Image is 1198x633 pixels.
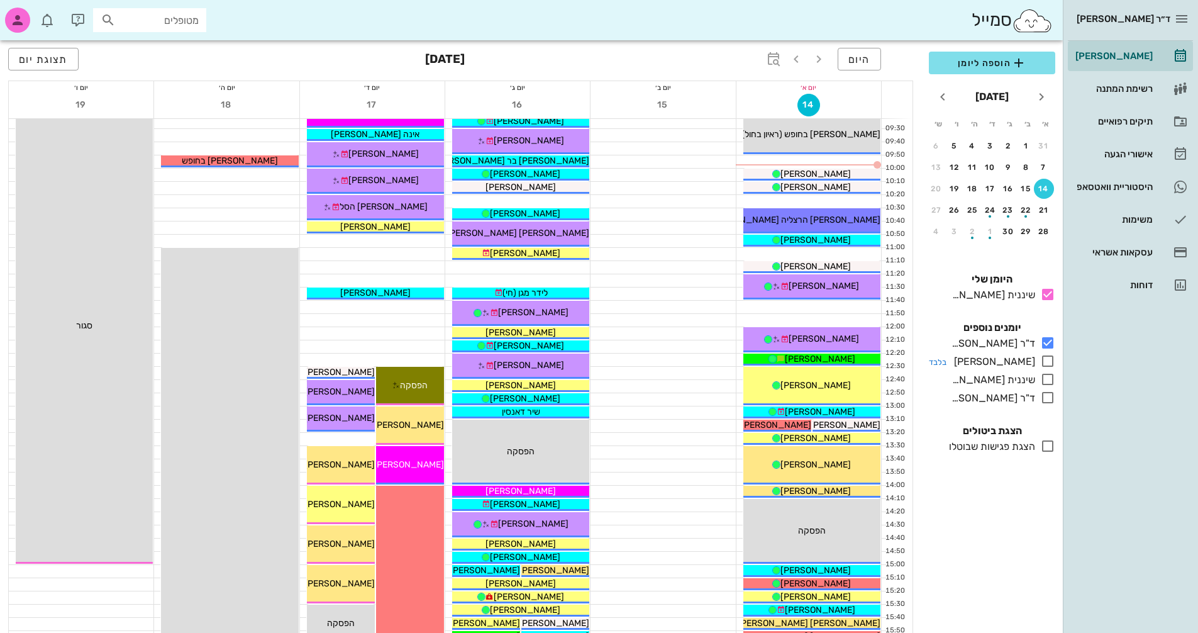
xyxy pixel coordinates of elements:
span: הפסקה [507,446,535,457]
div: ד"ר [PERSON_NAME] [946,391,1035,406]
span: [PERSON_NAME] [374,459,444,470]
span: [PERSON_NAME] [485,380,556,391]
a: משימות [1068,204,1193,235]
span: [PERSON_NAME] [304,539,375,549]
div: 28 [1034,227,1054,236]
div: 13:40 [882,454,907,464]
div: 19 [945,184,965,193]
span: [PERSON_NAME] [780,459,851,470]
div: 09:30 [882,123,907,134]
button: 27 [926,200,946,220]
span: ד״ר [PERSON_NAME] [1077,13,1170,25]
span: [PERSON_NAME] [450,618,520,629]
span: [PERSON_NAME] [780,182,851,193]
button: 4 [962,136,982,156]
span: [PERSON_NAME] [785,354,855,364]
div: 14:30 [882,520,907,530]
span: [PERSON_NAME] [304,459,375,470]
span: 14 [798,99,819,110]
span: [PERSON_NAME] [485,578,556,589]
span: [PERSON_NAME] [785,406,855,417]
div: 23 [998,206,1018,215]
div: 12:50 [882,388,907,398]
button: 3 [945,221,965,242]
div: יום ג׳ [445,81,590,94]
button: 3 [980,136,1001,156]
span: [PERSON_NAME] [780,591,851,602]
span: [PERSON_NAME] [494,591,564,602]
button: 19 [70,94,92,116]
div: 10:10 [882,176,907,187]
div: 14:20 [882,507,907,517]
button: 2 [962,221,982,242]
span: [PERSON_NAME] הרצליה [PERSON_NAME] [709,215,880,225]
div: 26 [945,206,965,215]
button: 22 [1016,200,1036,220]
button: 17 [980,179,1001,199]
div: ד"ר [PERSON_NAME] [946,336,1035,351]
div: 09:50 [882,150,907,160]
div: 3 [945,227,965,236]
span: [PERSON_NAME] בר [PERSON_NAME] [435,155,589,166]
div: 15:20 [882,586,907,597]
div: 11 [962,163,982,172]
button: 7 [1034,157,1054,177]
div: 8 [1016,163,1036,172]
span: [PERSON_NAME] [485,327,556,338]
div: 10:30 [882,203,907,213]
span: [PERSON_NAME] [780,433,851,444]
span: [PERSON_NAME] [485,486,556,496]
span: [PERSON_NAME] בחופש [182,155,278,166]
span: [PERSON_NAME] [490,552,560,563]
button: 28 [1034,221,1054,242]
div: 14:00 [882,480,907,491]
span: [PERSON_NAME] [780,486,851,496]
div: 14:10 [882,493,907,504]
button: 18 [962,179,982,199]
button: 26 [945,200,965,220]
button: 20 [926,179,946,199]
div: 11:10 [882,255,907,266]
span: [PERSON_NAME] [498,518,568,529]
div: 15:00 [882,559,907,570]
button: 13 [926,157,946,177]
h4: היומן שלי [929,272,1055,287]
span: סגור [76,320,92,331]
span: [PERSON_NAME] בחופש (ראיון בחול) [741,129,880,140]
a: דוחות [1068,270,1193,300]
div: יום ב׳ [591,81,735,94]
span: [PERSON_NAME] [519,618,589,629]
h4: הצגת ביטולים [929,423,1055,439]
button: 21 [1034,200,1054,220]
div: 12:10 [882,335,907,345]
div: 13:50 [882,467,907,478]
button: 9 [998,157,1018,177]
div: [PERSON_NAME] [949,354,1035,369]
span: 18 [216,99,238,110]
span: [PERSON_NAME] רמות [721,420,811,430]
span: [PERSON_NAME] [490,248,560,259]
span: [PERSON_NAME] [485,182,556,193]
div: 1 [980,227,1001,236]
div: 12:40 [882,374,907,385]
span: [PERSON_NAME] [494,360,564,371]
span: 17 [361,99,384,110]
div: 10:20 [882,189,907,200]
th: ה׳ [966,113,982,135]
span: תג [37,10,45,18]
div: 5 [945,142,965,150]
span: 15 [652,99,675,110]
span: [PERSON_NAME] [340,288,411,298]
div: 14:50 [882,546,907,557]
button: 24 [980,200,1001,220]
div: 13:30 [882,440,907,451]
button: 19 [945,179,965,199]
div: 11:20 [882,269,907,279]
div: יום א׳ [736,81,881,94]
div: 15:40 [882,612,907,623]
div: 7 [1034,163,1054,172]
button: 16 [506,94,529,116]
span: אינה [PERSON_NAME] [331,129,419,140]
div: 2 [998,142,1018,150]
span: [PERSON_NAME] [PERSON_NAME]' [736,618,880,629]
